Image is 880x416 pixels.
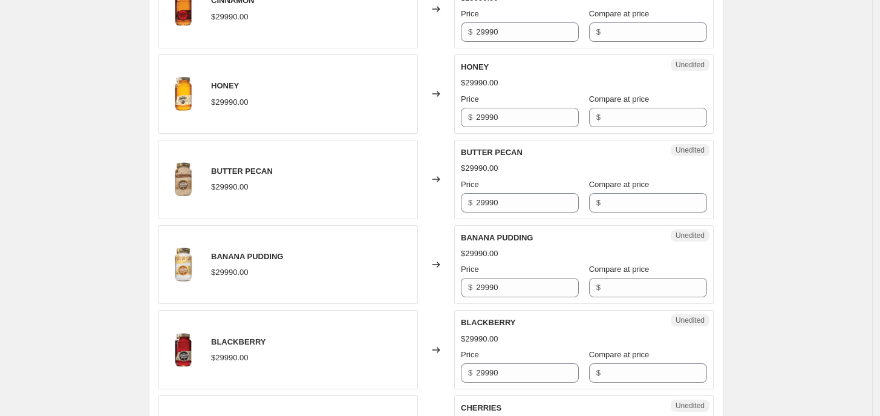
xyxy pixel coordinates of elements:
span: Price [461,94,479,104]
span: BUTTER PECAN [211,167,273,176]
img: 6_2_80x.png [165,76,201,112]
img: 11_80x.png [165,332,201,368]
span: CHERRIES [461,403,501,412]
div: $29990.00 [211,352,248,364]
span: $ [596,368,601,377]
span: Compare at price [589,9,650,18]
span: Compare at price [589,94,650,104]
span: $ [596,113,601,122]
span: BLACKBERRY [461,318,516,327]
span: BLACKBERRY [211,337,266,346]
span: $ [468,27,472,36]
img: 1_2_80x.png [165,246,201,283]
span: $ [468,113,472,122]
div: $29990.00 [461,162,498,174]
span: HONEY [211,81,239,90]
span: Unedited [676,60,705,70]
div: $29990.00 [211,181,248,193]
img: 10_80x.png [165,161,201,197]
span: BUTTER PECAN [461,148,523,157]
span: Price [461,350,479,359]
div: $29990.00 [211,11,248,23]
span: Price [461,180,479,189]
div: $29990.00 [211,266,248,279]
span: Unedited [676,401,705,411]
span: Unedited [676,231,705,240]
span: Unedited [676,315,705,325]
span: Unedited [676,145,705,155]
span: HONEY [461,62,489,71]
span: Price [461,9,479,18]
span: Compare at price [589,180,650,189]
span: $ [596,283,601,292]
span: $ [468,198,472,207]
div: $29990.00 [461,333,498,345]
span: $ [596,27,601,36]
span: BANANA PUDDING [461,233,533,242]
div: $29990.00 [211,96,248,108]
span: $ [596,198,601,207]
span: BANANA PUDDING [211,252,283,261]
div: $29990.00 [461,77,498,89]
span: $ [468,283,472,292]
span: Compare at price [589,350,650,359]
span: Compare at price [589,265,650,274]
div: $29990.00 [461,248,498,260]
span: Price [461,265,479,274]
span: $ [468,368,472,377]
